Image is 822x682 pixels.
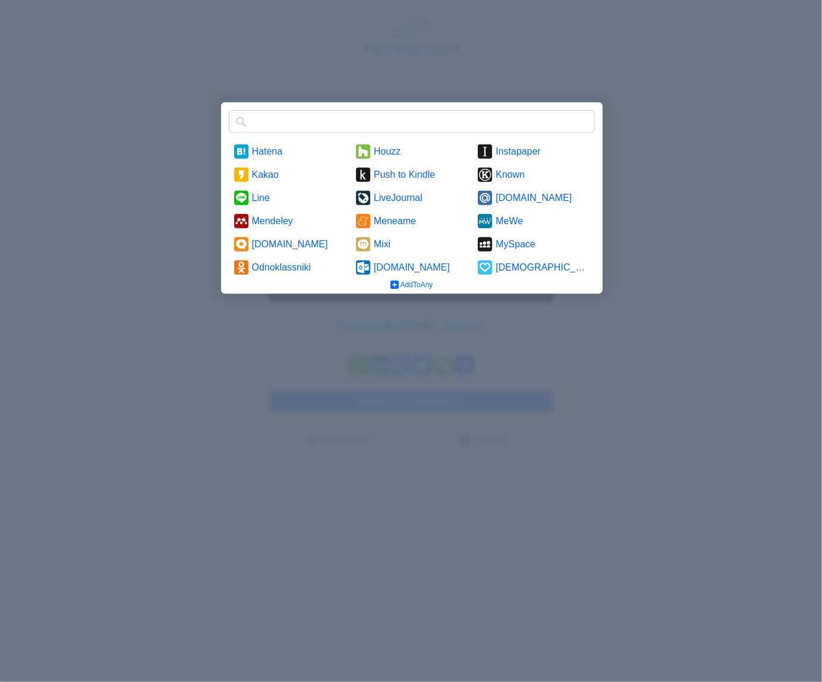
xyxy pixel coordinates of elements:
a: Known [473,164,594,186]
a: [DEMOGRAPHIC_DATA] [473,256,594,279]
a: Push to Kindle [351,164,473,186]
a: Odnoklassniki [229,256,351,279]
a: Instapaper [473,140,594,163]
a: Hatena [229,140,351,163]
a: Houzz [351,140,473,163]
a: Line [229,187,351,209]
div: Share [221,102,603,294]
a: Meneame [351,210,473,232]
a: LiveJournal [351,187,473,209]
a: Mixi [351,233,473,256]
a: MySpace [473,233,594,256]
a: MeWe [473,210,594,232]
a: AddToAny [382,276,442,294]
a: [DOMAIN_NAME] [351,256,473,279]
a: [DOMAIN_NAME] [229,233,351,256]
a: Mendeley [229,210,351,232]
a: [DOMAIN_NAME] [473,187,594,209]
a: Kakao [229,164,351,186]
